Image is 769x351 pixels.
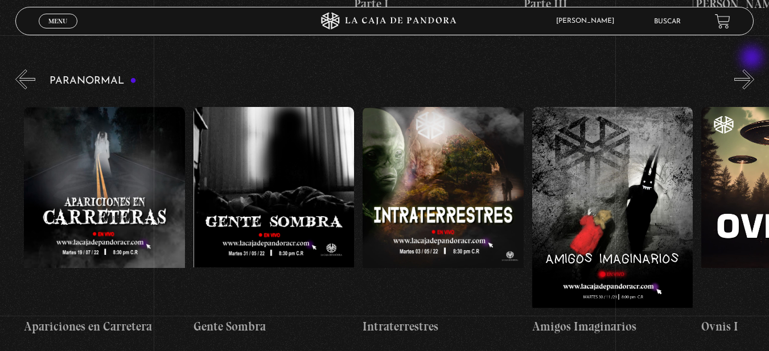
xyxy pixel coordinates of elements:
[44,27,71,35] span: Cerrar
[48,18,67,24] span: Menu
[24,98,185,344] a: Apariciones en Carretera
[550,18,626,24] span: [PERSON_NAME]
[532,98,693,344] a: Amigos Imaginarios
[654,18,681,25] a: Buscar
[194,98,355,344] a: Gente Sombra
[532,317,693,336] h4: Amigos Imaginarios
[15,69,35,89] button: Previous
[363,317,524,336] h4: Intraterrestres
[50,76,137,86] h3: Paranormal
[734,69,754,89] button: Next
[363,98,524,344] a: Intraterrestres
[715,14,730,29] a: View your shopping cart
[24,317,185,336] h4: Apariciones en Carretera
[194,317,355,336] h4: Gente Sombra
